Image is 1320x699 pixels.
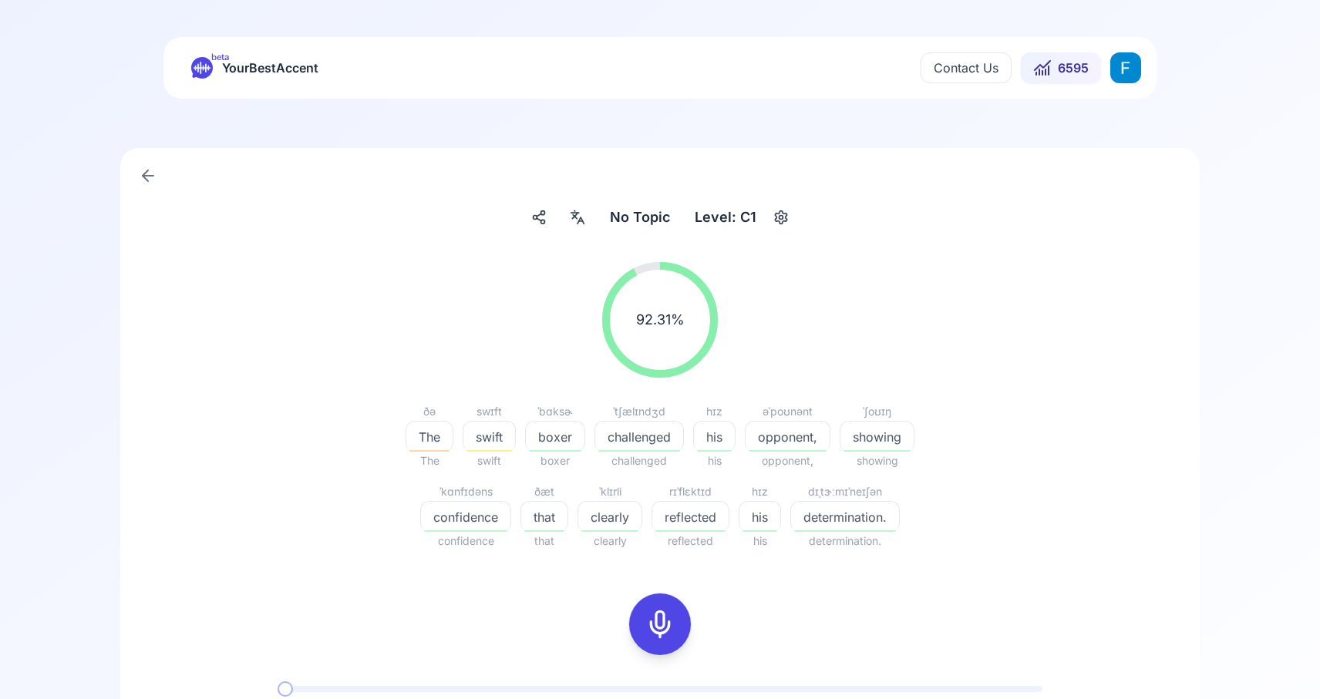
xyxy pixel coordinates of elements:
div: ðæt [520,482,568,501]
span: boxer [525,452,585,470]
span: challenged [595,428,683,446]
button: swift [463,421,516,452]
span: swift [463,428,515,446]
div: ˈʃoʊɪŋ [840,402,914,421]
img: FB [1110,52,1141,83]
div: rɪˈflɛktɪd [652,482,729,501]
span: 6595 [1058,59,1089,77]
button: confidence [420,501,511,532]
div: swɪft [463,402,516,421]
button: his [739,501,781,532]
button: determination. [790,501,900,532]
div: ðə [406,402,453,421]
div: ˈkɑnfɪdəns [420,482,511,501]
div: ˈbɑksɚ [525,402,585,421]
span: his [693,452,736,470]
div: hɪz [693,402,736,421]
button: The [406,421,453,452]
button: challenged [594,421,684,452]
button: his [693,421,736,452]
button: boxer [525,421,585,452]
span: boxer [526,428,584,446]
span: The [406,428,453,446]
span: that [520,532,568,550]
div: əˈpoʊnənt [745,402,830,421]
span: his [694,428,735,446]
span: his [739,508,780,526]
span: challenged [594,452,684,470]
button: 6595 [1021,52,1101,83]
span: determination. [790,532,900,550]
div: ˈklɪrli [577,482,642,501]
span: clearly [578,508,641,526]
span: showing [840,452,914,470]
div: ˈtʃælɪndʒd [594,402,684,421]
a: betaYourBestAccent [179,57,331,79]
span: clearly [577,532,642,550]
span: opponent, [746,428,830,446]
div: hɪz [739,482,781,501]
span: beta [211,51,229,63]
button: clearly [577,501,642,532]
span: that [521,508,567,526]
span: showing [840,428,914,446]
button: showing [840,421,914,452]
span: confidence [420,532,511,550]
span: his [739,532,781,550]
span: No Topic [610,207,670,228]
span: reflected [652,508,729,526]
div: dɪˌtɝːmɪˈneɪʃən [790,482,900,501]
span: confidence [421,508,510,526]
span: opponent, [745,452,830,470]
button: Level: C1 [689,203,793,231]
button: Contact Us [921,52,1012,83]
span: reflected [652,532,729,550]
button: No Topic [604,203,676,231]
button: reflected [652,501,729,532]
span: determination. [791,508,899,526]
span: The [406,452,453,470]
span: 92.31 % [636,309,685,331]
span: swift [463,452,516,470]
button: that [520,501,568,532]
button: opponent, [745,421,830,452]
span: YourBestAccent [222,57,318,79]
div: Level: C1 [689,203,763,231]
